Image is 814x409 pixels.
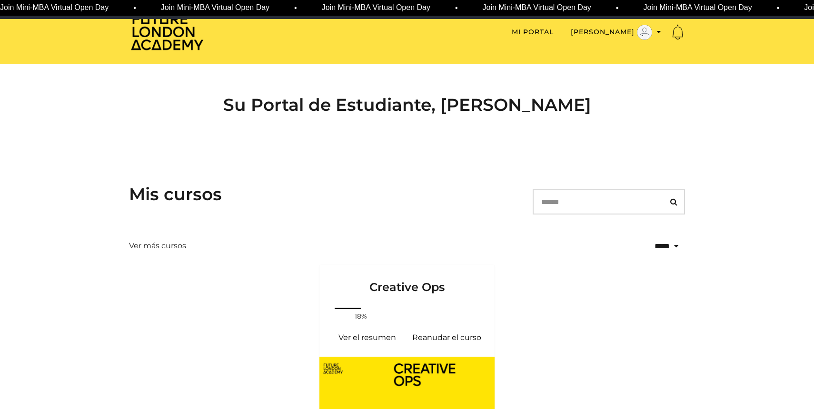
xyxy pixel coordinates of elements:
span: • [294,2,297,14]
button: Menú alternativo [571,25,661,40]
span: • [777,2,780,14]
a: Creative Ops: Reanudar el curso [407,326,487,349]
h2: Su Portal de Estudiante, [PERSON_NAME] [129,95,685,115]
h3: Creative Ops [331,265,483,294]
span: • [616,2,619,14]
span: • [455,2,458,14]
a: Ver más cursos [129,240,186,252]
span: • [133,2,136,14]
h3: Mis cursos [129,184,222,204]
a: Creative Ops: Ver el resumen [327,326,407,349]
span: 18% [349,312,372,321]
a: Mi Portal [512,27,554,37]
img: Home Page [129,12,205,51]
select: status [630,235,685,257]
a: Creative Ops [319,265,495,306]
